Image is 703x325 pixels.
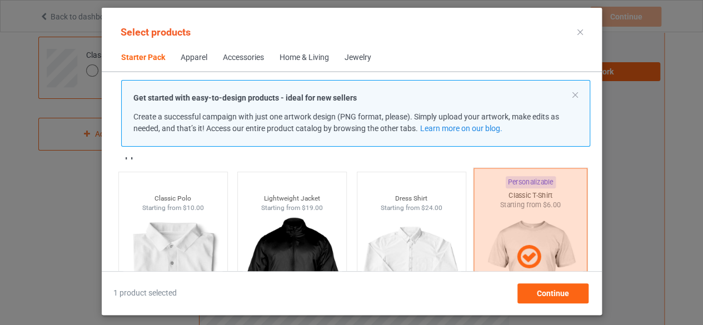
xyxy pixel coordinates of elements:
[113,44,173,71] span: Starter Pack
[113,288,177,299] span: 1 product selected
[238,203,346,213] div: Starting from
[345,52,371,63] div: Jewelry
[420,124,502,133] a: Learn more on our blog.
[357,194,465,203] div: Dress Shirt
[421,204,442,212] span: $24.00
[280,52,329,63] div: Home & Living
[133,112,559,133] span: Create a successful campaign with just one artwork design (PNG format, please). Simply upload you...
[133,93,357,102] strong: Get started with easy-to-design products - ideal for new sellers
[223,52,264,63] div: Accessories
[517,283,588,303] div: Continue
[121,26,191,38] span: Select products
[181,52,207,63] div: Apparel
[238,194,346,203] div: Lightweight Jacket
[357,203,465,213] div: Starting from
[182,204,203,212] span: $10.00
[118,203,227,213] div: Starting from
[118,194,227,203] div: Classic Polo
[536,289,569,298] span: Continue
[302,204,323,212] span: $19.00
